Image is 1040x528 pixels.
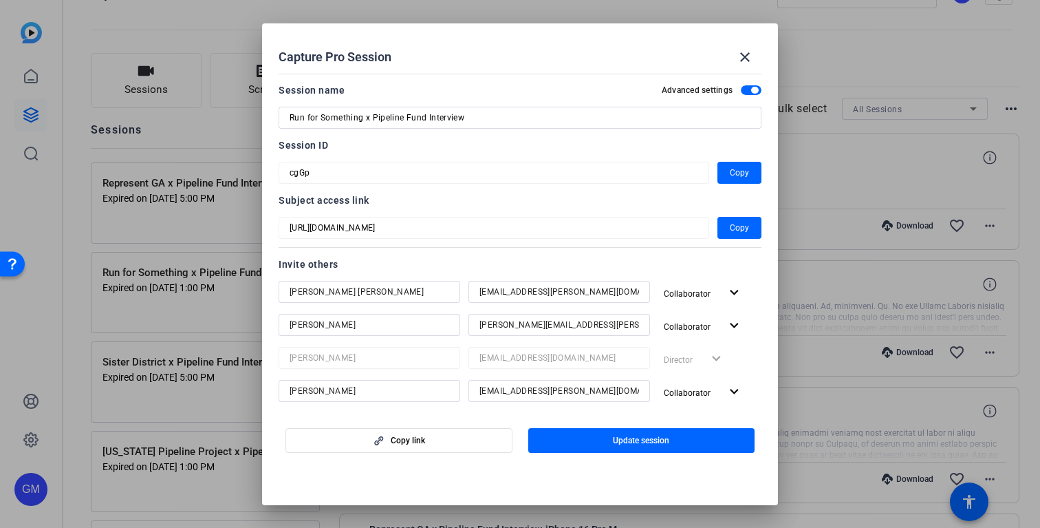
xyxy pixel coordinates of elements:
button: Copy [717,217,761,239]
mat-icon: expand_more [726,383,743,401]
input: Name... [290,383,449,399]
span: Copy [730,220,749,236]
h2: Advanced settings [662,85,733,96]
button: Collaborator [658,314,748,339]
mat-icon: expand_more [726,317,743,335]
button: Copy link [285,428,512,453]
span: Collaborator [664,388,711,398]
input: Email... [479,284,639,300]
span: Collaborator [664,289,711,299]
span: Update session [613,435,669,446]
input: Name... [290,284,449,300]
input: Enter Session Name [290,109,750,126]
div: Invite others [279,256,761,273]
input: Name... [290,350,449,366]
button: Copy [717,162,761,184]
input: Email... [479,350,639,366]
input: Session OTP [290,165,698,181]
span: Copy link [391,435,425,446]
button: Collaborator [658,380,748,405]
input: Name... [290,317,449,333]
button: Collaborator [658,281,748,306]
span: Copy [730,165,749,181]
input: Email... [479,317,639,333]
input: Email... [479,383,639,399]
mat-icon: close [737,49,753,65]
div: Capture Pro Session [279,41,761,74]
span: Collaborator [664,322,711,332]
button: Update session [528,428,755,453]
input: Session OTP [290,220,698,236]
mat-icon: expand_more [726,284,743,302]
div: Subject access link [279,192,761,209]
div: Session name [279,82,345,98]
div: Session ID [279,137,761,154]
